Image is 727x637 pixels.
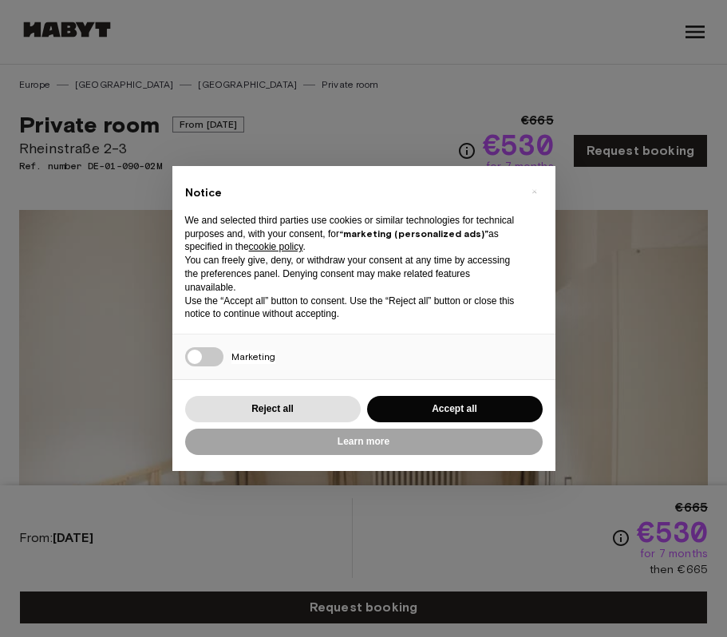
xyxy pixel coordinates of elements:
button: Reject all [185,396,361,422]
span: × [531,182,537,201]
button: Close this notice [522,179,547,204]
button: Learn more [185,429,543,455]
span: Marketing [231,350,275,364]
a: cookie policy [249,241,303,252]
p: We and selected third parties use cookies or similar technologies for technical purposes and, wit... [185,214,517,254]
p: You can freely give, deny, or withdraw your consent at any time by accessing the preferences pane... [185,254,517,294]
button: Accept all [367,396,543,422]
p: Use the “Accept all” button to consent. Use the “Reject all” button or close this notice to conti... [185,295,517,322]
strong: “marketing (personalized ads)” [339,227,488,239]
h2: Notice [185,185,517,201]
